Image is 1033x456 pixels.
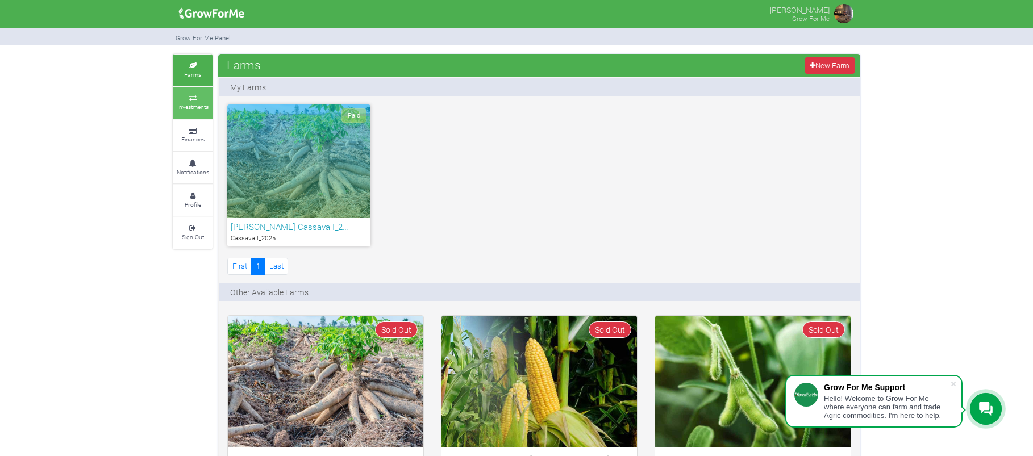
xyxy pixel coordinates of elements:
p: My Farms [230,81,266,93]
small: Grow For Me Panel [176,34,231,42]
a: Finances [173,120,213,151]
a: Profile [173,185,213,216]
span: Farms [224,53,264,76]
a: First [227,258,252,274]
small: Investments [177,103,209,111]
a: New Farm [805,57,855,74]
a: Paid [PERSON_NAME] Cassava I_2… Cassava I_2025 [227,104,370,246]
small: Farms [184,70,201,78]
h6: [PERSON_NAME] Cassava I_2… [231,221,367,232]
a: Sign Out [173,217,213,248]
span: Sold Out [375,321,418,338]
small: Sign Out [182,233,204,241]
span: Paid [341,108,366,123]
div: Hello! Welcome to Grow For Me where everyone can farm and trade Agric commodities. I'm here to help. [824,394,950,420]
p: Cassava I_2025 [231,233,367,243]
img: growforme image [655,316,851,447]
div: Grow For Me Support [824,383,950,392]
small: Finances [181,135,205,143]
small: Notifications [177,168,209,176]
img: growforme image [175,2,248,25]
p: [PERSON_NAME] [770,2,830,16]
a: Farms [173,55,213,86]
img: growforme image [441,316,637,447]
nav: Page Navigation [227,258,288,274]
span: Sold Out [589,321,631,338]
img: growforme image [832,2,855,25]
small: Grow For Me [792,14,830,23]
a: 1 [251,258,265,274]
p: Other Available Farms [230,286,309,298]
span: Sold Out [802,321,845,338]
a: Notifications [173,152,213,183]
small: Profile [185,200,201,208]
a: Last [264,258,288,274]
img: growforme image [228,316,423,447]
a: Investments [173,87,213,118]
